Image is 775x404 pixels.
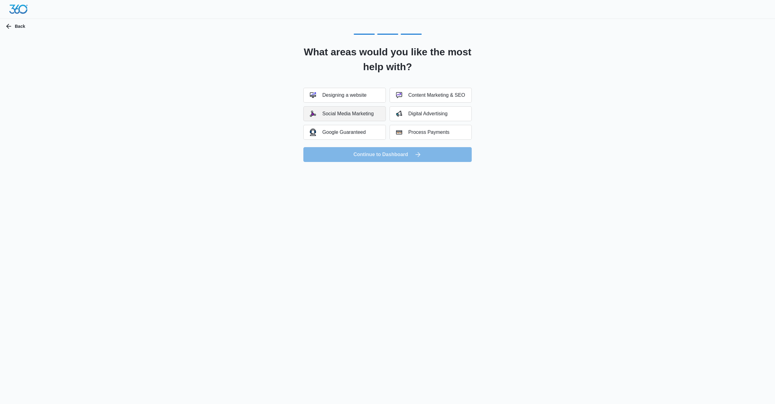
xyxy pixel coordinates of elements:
div: Content Marketing & SEO [396,92,465,98]
button: Designing a website [303,88,385,103]
button: Process Payments [390,125,472,140]
button: Social Media Marketing [303,106,385,121]
h2: What areas would you like the most help with? [296,45,479,74]
button: Digital Advertising [390,106,472,121]
div: Process Payments [396,129,449,135]
div: Social Media Marketing [310,111,373,117]
div: Digital Advertising [396,111,448,117]
button: Google Guaranteed [303,125,385,140]
button: Content Marketing & SEO [390,88,472,103]
div: Designing a website [310,92,366,98]
div: Google Guaranteed [310,129,366,136]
